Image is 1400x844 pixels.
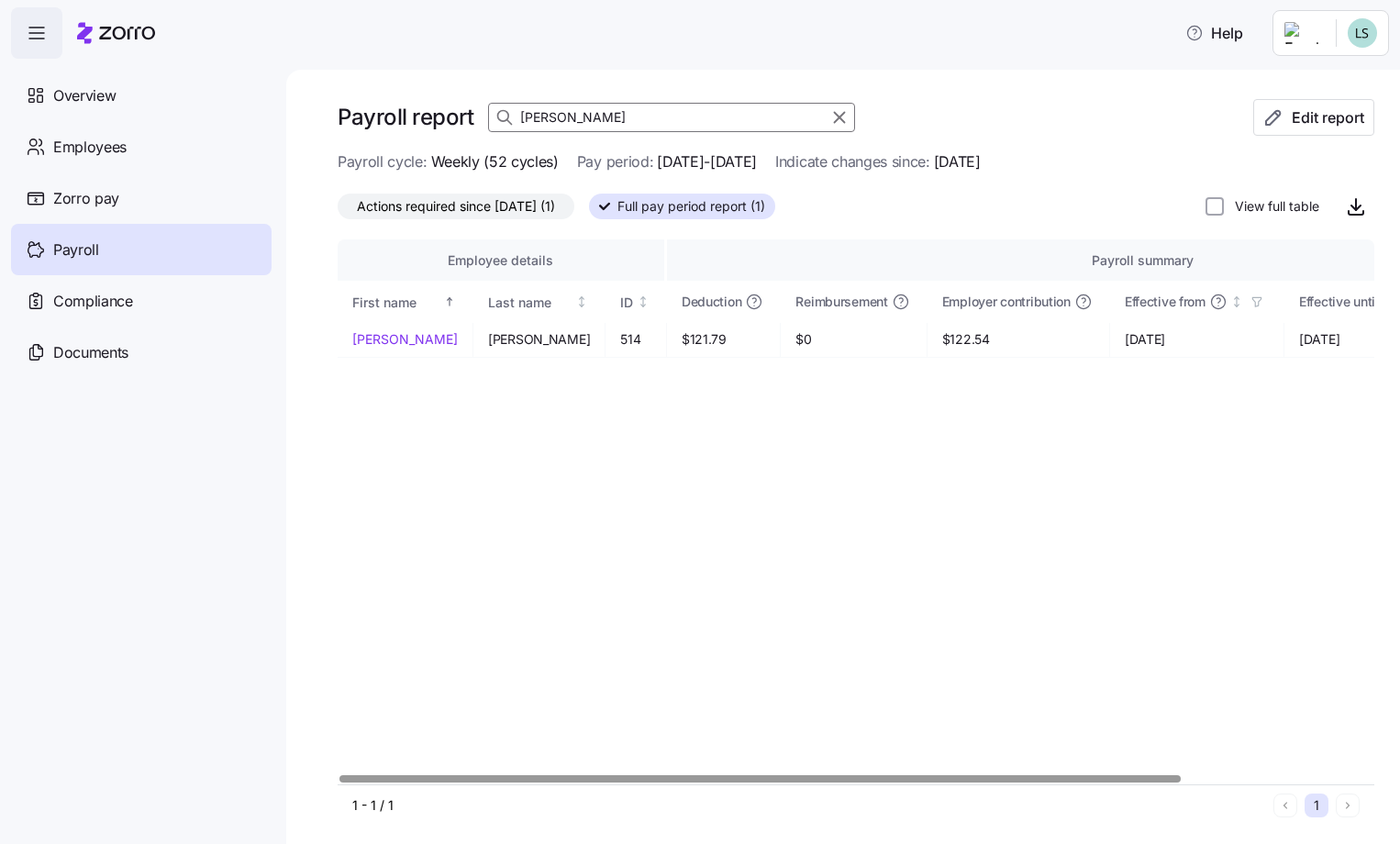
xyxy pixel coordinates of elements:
span: Zorro pay [53,187,119,210]
th: First nameSorted ascending [338,281,473,323]
img: d552751acb159096fc10a5bc90168bac [1348,18,1377,48]
button: Help [1171,15,1258,51]
span: Overview [53,84,116,107]
a: Compliance [11,275,272,327]
div: ID [620,293,633,313]
h1: Payroll report [338,103,473,131]
span: Documents [53,341,128,364]
span: [DATE]-[DATE] [657,150,757,173]
span: $0 [795,330,911,349]
span: Employees [53,136,127,159]
span: Actions required since [DATE] (1) [357,194,555,218]
div: Last name [488,293,572,313]
span: Pay period: [577,150,653,173]
div: Not sorted [575,295,588,308]
button: Next page [1336,794,1360,817]
span: Effective from [1125,293,1206,311]
span: Payroll [53,239,99,261]
a: Documents [11,327,272,378]
span: Indicate changes since: [775,150,930,173]
span: Effective until [1299,293,1379,311]
div: Sorted ascending [443,295,456,308]
span: Payroll cycle: [338,150,428,173]
div: Not sorted [1230,295,1243,308]
th: IDNot sorted [606,281,667,323]
button: Edit report [1253,99,1374,136]
a: [PERSON_NAME] [352,330,458,349]
a: Payroll [11,224,272,275]
div: First name [352,293,440,313]
div: 1 - 1 / 1 [352,796,1266,815]
img: Employer logo [1284,22,1321,44]
div: Employee details [352,250,650,271]
a: Employees [11,121,272,172]
label: View full table [1224,197,1319,216]
span: Reimbursement [795,293,887,311]
th: Last nameNot sorted [473,281,606,323]
span: Weekly (52 cycles) [431,150,559,173]
span: [DATE] [934,150,981,173]
span: Deduction [682,293,741,311]
span: Compliance [53,290,133,313]
span: 514 [620,330,651,349]
button: Previous page [1273,794,1297,817]
span: Help [1185,22,1243,44]
span: [PERSON_NAME] [488,330,590,349]
span: $121.79 [682,330,765,349]
span: [DATE] [1125,330,1269,349]
input: Search employees [488,103,855,132]
th: Effective fromNot sorted [1110,281,1284,323]
a: Overview [11,70,272,121]
button: 1 [1305,794,1328,817]
a: Zorro pay [11,172,272,224]
span: Full pay period report (1) [617,194,765,218]
span: Edit report [1292,106,1364,128]
span: $122.54 [942,330,1094,349]
span: Employer contribution [942,293,1071,311]
div: Not sorted [637,295,650,308]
